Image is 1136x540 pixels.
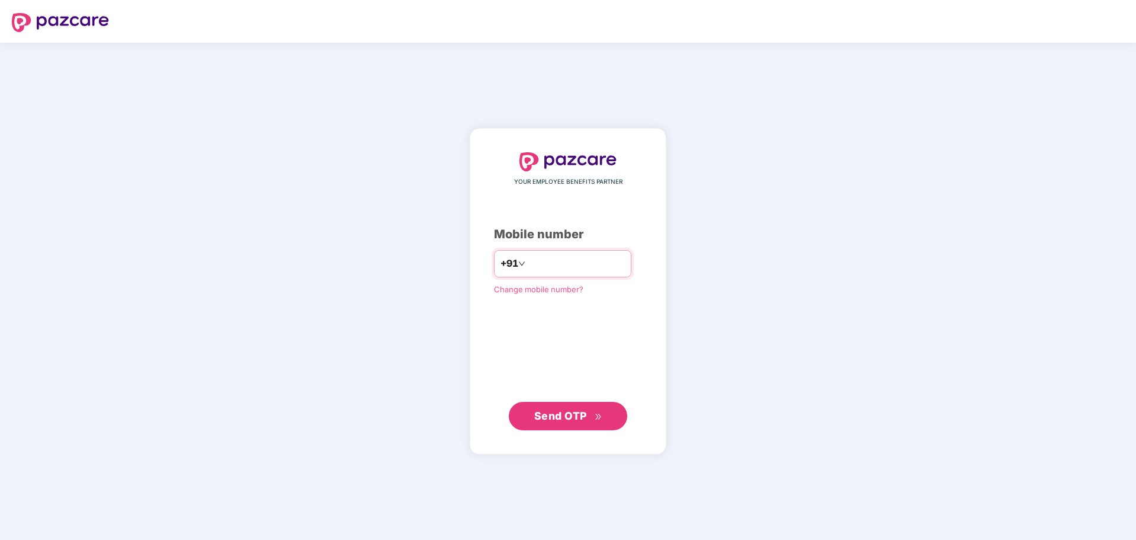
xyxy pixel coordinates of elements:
[518,260,525,267] span: down
[494,225,642,244] div: Mobile number
[500,256,518,271] span: +91
[534,410,587,422] span: Send OTP
[519,152,617,171] img: logo
[494,285,583,294] a: Change mobile number?
[595,413,602,421] span: double-right
[514,177,622,187] span: YOUR EMPLOYEE BENEFITS PARTNER
[509,402,627,430] button: Send OTPdouble-right
[12,13,109,32] img: logo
